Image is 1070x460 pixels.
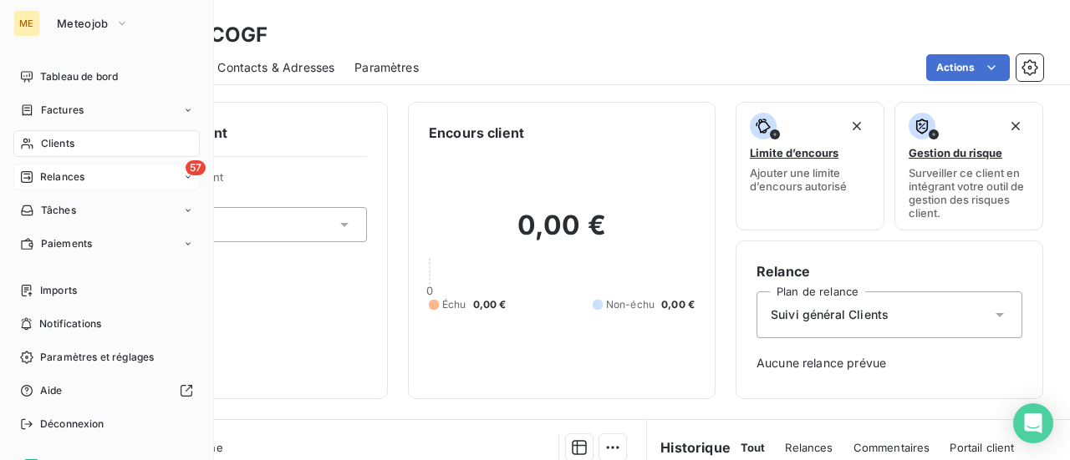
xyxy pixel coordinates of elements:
span: Relances [785,441,833,454]
a: Tableau de bord [13,63,200,90]
span: Paiements [41,236,92,251]
a: Aide [13,377,200,404]
span: Propriétés Client [135,170,367,194]
span: 57 [186,160,206,175]
span: Meteojob [57,17,109,30]
a: 57Relances [13,164,200,190]
div: Open Intercom Messenger [1013,403,1053,443]
span: Commentaires [853,441,930,454]
span: Limite d’encours [750,146,838,159]
a: Imports [13,277,200,304]
div: ME [13,10,40,37]
span: 0,00 € [473,297,507,312]
span: Aide [40,383,63,398]
span: Portail client [950,441,1014,454]
button: Actions [926,54,1010,81]
a: Factures [13,97,200,124]
h6: Informations client [101,123,367,143]
h6: Encours client [429,123,524,143]
span: Relances [40,169,84,185]
span: Contacts & Adresses [217,59,334,76]
span: Surveiller ce client en intégrant votre outil de gestion des risques client. [909,166,1029,220]
h2: 0,00 € [429,209,695,259]
span: Tâches [41,203,76,218]
button: Gestion du risqueSurveiller ce client en intégrant votre outil de gestion des risques client. [894,102,1043,230]
span: Notifications [39,316,101,331]
a: Tâches [13,197,200,224]
h6: Relance [757,261,1022,281]
span: Aucune relance prévue [757,355,1022,372]
span: Déconnexion [40,417,104,432]
h6: Historique [647,437,731,457]
span: Tout [741,441,766,454]
span: Tableau de bord [40,69,118,84]
span: Suivi général Clients [771,306,889,323]
span: Gestion du risque [909,146,1002,159]
span: Paramètres [354,59,419,76]
span: Non-échu [606,297,655,312]
span: 0,00 € [661,297,695,312]
a: Clients [13,130,200,157]
button: Limite d’encoursAjouter une limite d’encours autorisé [736,102,884,230]
span: Clients [41,136,74,151]
span: Imports [40,283,77,298]
a: Paramètres et réglages [13,344,200,371]
a: Paiements [13,230,200,257]
span: 0 [426,284,433,297]
span: Paramètres et réglages [40,350,154,365]
span: Ajouter une limite d’encours autorisé [750,166,870,193]
span: Échu [442,297,466,312]
span: Factures [41,103,84,118]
